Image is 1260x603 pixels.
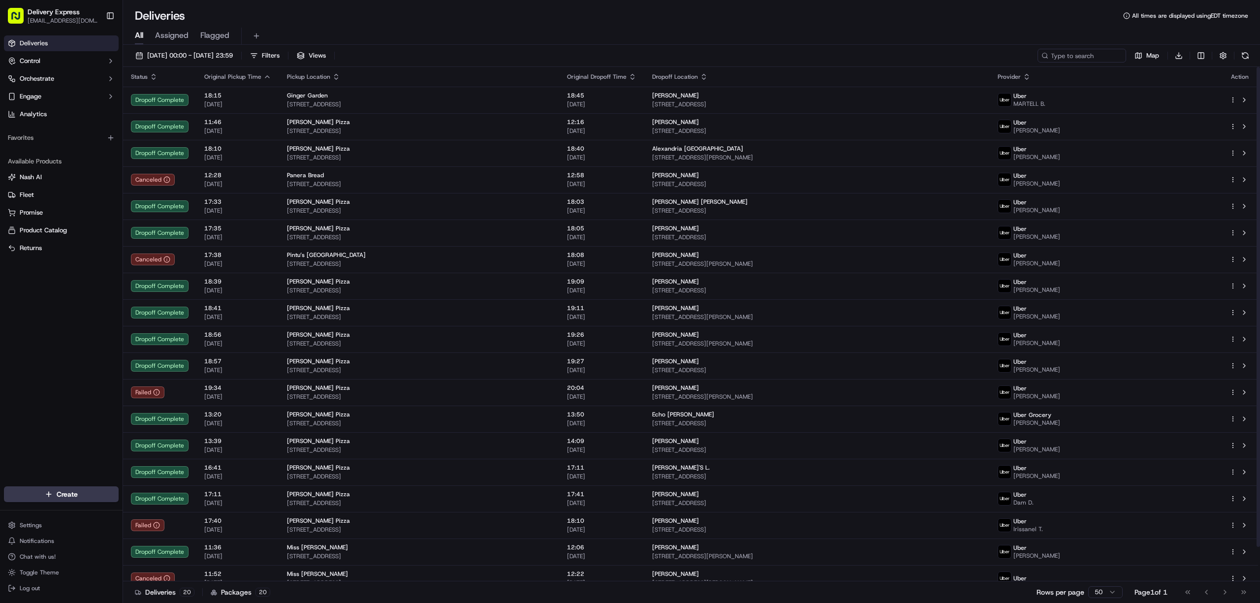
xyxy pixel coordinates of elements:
span: Create [57,489,78,499]
span: [STREET_ADDRESS] [287,180,551,188]
span: [DATE] [567,100,636,108]
span: [PERSON_NAME] Pizza [287,118,350,126]
span: Uber [1013,119,1027,127]
span: Settings [20,521,42,529]
span: Map [1146,51,1159,60]
span: MARTELL B. [1013,100,1045,108]
button: Canceled [131,254,175,265]
span: [DATE] [567,526,636,534]
span: [STREET_ADDRESS] [287,552,551,560]
span: 17:11 [567,464,636,472]
span: 17:11 [204,490,271,498]
span: [DATE] [204,499,271,507]
span: [STREET_ADDRESS] [652,419,982,427]
span: Notifications [20,537,54,545]
img: uber-new-logo.jpeg [998,466,1011,478]
span: 18:56 [204,331,271,339]
span: [DATE] [567,419,636,427]
span: 12:22 [567,570,636,578]
span: [PERSON_NAME] [1013,472,1060,480]
span: [STREET_ADDRESS] [652,473,982,480]
a: Returns [8,244,115,253]
span: Assigned [155,30,189,41]
span: [PERSON_NAME]'S L. [652,464,710,472]
span: [DATE] [567,393,636,401]
span: 18:10 [567,517,636,525]
div: Available Products [4,154,119,169]
span: [DATE] [204,552,271,560]
span: [PERSON_NAME] [652,224,699,232]
span: [DATE] [567,340,636,348]
span: [STREET_ADDRESS] [287,207,551,215]
span: All [135,30,143,41]
span: Uber [1013,358,1027,366]
span: [STREET_ADDRESS] [652,446,982,454]
span: 18:03 [567,198,636,206]
span: Alexandria [GEOGRAPHIC_DATA] [652,145,743,153]
button: Filters [246,49,284,63]
span: [PERSON_NAME] Pizza [287,357,350,365]
span: Original Dropoff Time [567,73,627,81]
img: uber-new-logo.jpeg [998,253,1011,266]
span: [PERSON_NAME] Pizza [287,331,350,339]
span: [PERSON_NAME] Pizza [287,224,350,232]
div: 20 [255,588,270,597]
button: Failed [131,386,164,398]
span: Chat with us! [20,553,56,561]
span: [DATE] [567,552,636,560]
span: 11:52 [204,570,271,578]
img: uber-new-logo.jpeg [998,226,1011,239]
button: Notifications [4,534,119,548]
img: uber-new-logo.jpeg [998,359,1011,372]
button: Chat with us! [4,550,119,564]
span: [DATE] [204,366,271,374]
span: [STREET_ADDRESS][PERSON_NAME] [652,579,982,587]
span: Analytics [20,110,47,119]
span: [PERSON_NAME] [1013,392,1060,400]
img: uber-new-logo.jpeg [998,492,1011,505]
span: [DATE] [204,340,271,348]
span: Uber Grocery [1013,411,1051,419]
a: Fleet [8,190,115,199]
span: Uber [1013,305,1027,313]
span: [STREET_ADDRESS] [652,207,982,215]
span: 13:39 [204,437,271,445]
img: uber-new-logo.jpeg [998,519,1011,532]
span: Uber [1013,198,1027,206]
span: Uber [1013,225,1027,233]
span: 13:20 [204,411,271,418]
span: [DATE] [204,260,271,268]
img: uber-new-logo.jpeg [998,173,1011,186]
span: [EMAIL_ADDRESS][DOMAIN_NAME] [28,17,98,25]
button: Returns [4,240,119,256]
span: [PERSON_NAME] [652,331,699,339]
span: 16:41 [204,464,271,472]
span: 12:06 [567,543,636,551]
input: Type to search [1038,49,1126,63]
img: uber-new-logo.jpeg [998,572,1011,585]
span: [DATE] [567,233,636,241]
span: [DATE] [567,473,636,480]
span: [PERSON_NAME] [1013,339,1060,347]
span: Provider [998,73,1021,81]
span: Flagged [200,30,229,41]
span: [PERSON_NAME] [PERSON_NAME] [652,198,748,206]
span: [DATE] [204,393,271,401]
a: Product Catalog [8,226,115,235]
span: 12:16 [567,118,636,126]
span: [PERSON_NAME] [1013,153,1060,161]
span: [DATE] [567,260,636,268]
span: [STREET_ADDRESS] [652,233,982,241]
span: 18:45 [567,92,636,99]
button: Failed [131,519,164,531]
span: [PERSON_NAME] Pizza [287,198,350,206]
span: [DATE] [204,207,271,215]
span: Engage [20,92,41,101]
div: Canceled [131,572,175,584]
button: Delivery Express [28,7,80,17]
button: Fleet [4,187,119,203]
span: [PERSON_NAME] [652,517,699,525]
span: 18:15 [204,92,271,99]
